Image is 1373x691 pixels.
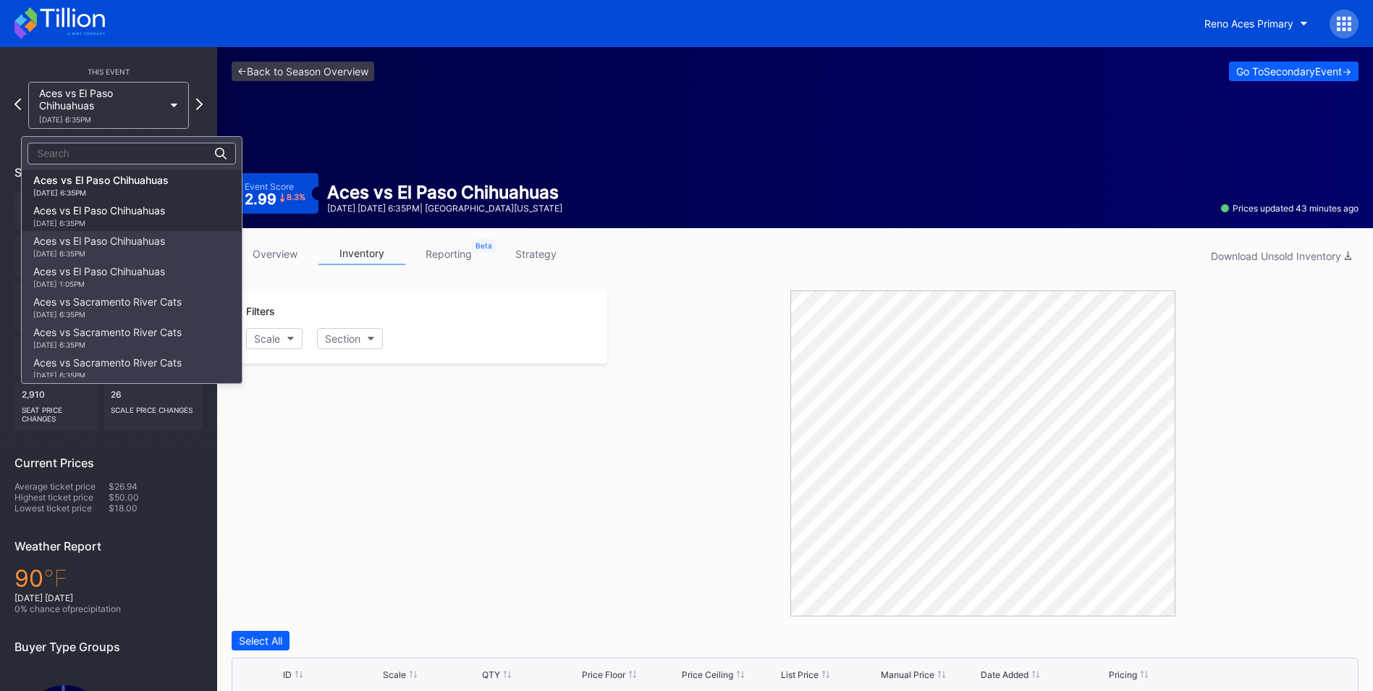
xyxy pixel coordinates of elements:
[37,148,164,159] input: Search
[33,188,169,197] div: [DATE] 6:35PM
[33,310,182,319] div: [DATE] 6:35PM
[33,204,165,227] div: Aces vs El Paso Chihuahuas
[33,219,165,227] div: [DATE] 6:35PM
[33,296,182,319] div: Aces vs Sacramento River Cats
[33,249,165,258] div: [DATE] 6:35PM
[33,371,182,380] div: [DATE] 6:35PM
[33,235,165,258] div: Aces vs El Paso Chihuahuas
[33,280,165,288] div: [DATE] 1:05PM
[33,356,182,380] div: Aces vs Sacramento River Cats
[33,174,169,197] div: Aces vs El Paso Chihuahuas
[33,340,182,349] div: [DATE] 6:35PM
[33,265,165,288] div: Aces vs El Paso Chihuahuas
[33,326,182,349] div: Aces vs Sacramento River Cats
